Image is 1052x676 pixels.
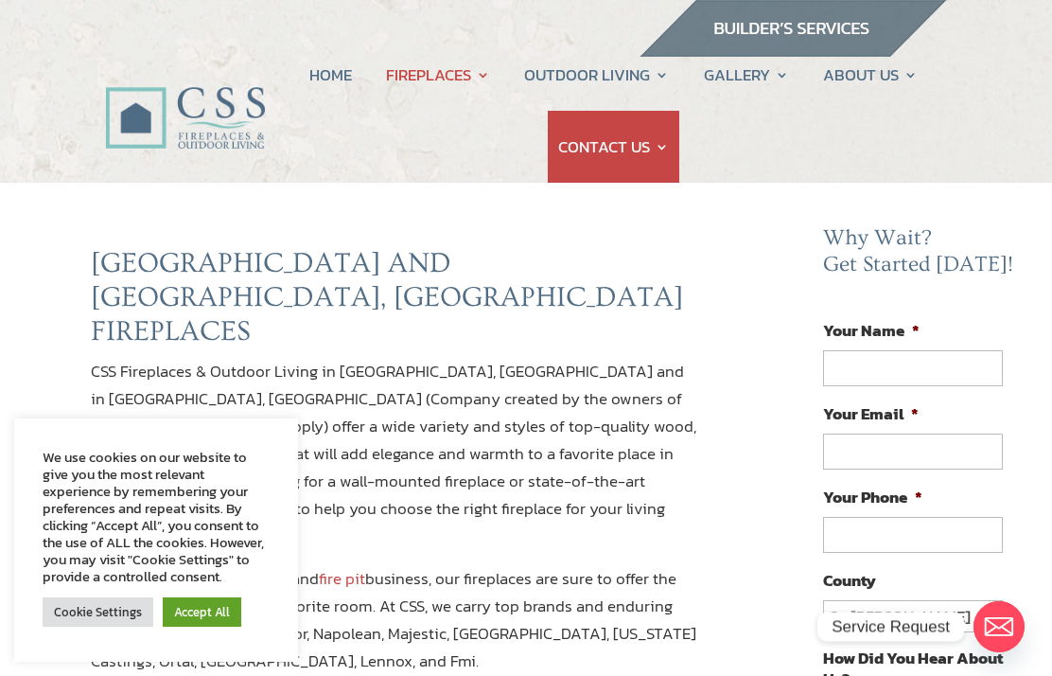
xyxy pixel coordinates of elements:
[823,570,876,591] label: County
[91,358,698,565] p: CSS Fireplaces & Outdoor Living in [GEOGRAPHIC_DATA], [GEOGRAPHIC_DATA] and in [GEOGRAPHIC_DATA],...
[309,39,352,111] a: HOME
[524,39,669,111] a: OUTDOOR LIVING
[91,246,698,358] h2: [GEOGRAPHIC_DATA] AND [GEOGRAPHIC_DATA], [GEOGRAPHIC_DATA] FIREPLACES
[823,487,922,507] label: Your Phone
[823,320,920,341] label: Your Name
[163,597,241,627] a: Accept All
[639,39,947,63] a: builder services construction supply
[823,403,919,424] label: Your Email
[704,39,789,111] a: GALLERY
[319,566,365,591] a: fire pit
[823,225,1018,287] h2: Why Wait? Get Started [DATE]!
[105,44,265,157] img: CSS Fireplaces & Outdoor Living (Formerly Construction Solutions & Supply)- Jacksonville Ormond B...
[43,597,153,627] a: Cookie Settings
[386,39,490,111] a: FIREPLACES
[823,39,918,111] a: ABOUT US
[43,449,270,585] div: We use cookies on our website to give you the most relevant experience by remembering your prefer...
[973,601,1025,652] a: Email
[558,111,669,183] a: CONTACT US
